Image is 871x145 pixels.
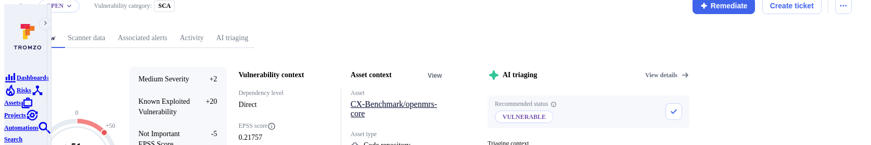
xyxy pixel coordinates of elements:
span: Medium Severity [138,75,189,83]
a: Associated alerts [111,29,173,48]
span: Search [4,136,22,143]
i: Expand navigation menu [42,20,49,28]
span: EPSS score [239,122,332,130]
span: Vulnerability category: [94,2,152,10]
a: Dashboards [4,72,48,81]
span: Projects [4,112,26,119]
span: Assets [4,99,21,106]
span: Dashboards [17,74,48,81]
span: Known Exploited Vulnerability [138,98,190,116]
button: Expand dropdown [66,3,72,9]
button: Accept recommended status [665,103,682,120]
span: Automations [4,124,39,131]
span: Risks [17,87,31,94]
span: +20 [197,96,217,117]
h2: Asset context [351,70,392,80]
span: Direct [239,100,332,110]
a: Risks [4,85,31,94]
span: Asset [351,89,444,97]
a: CX-Benchmark/openmrs-core [351,100,437,118]
div: Vulnerability tabs [19,29,852,48]
text: 0 [75,109,78,116]
button: Expand navigation menu [39,18,52,30]
div: Click to view all asset context details [426,70,444,80]
p: Vulnerable [495,111,554,124]
h2: Vulnerability context [239,70,304,80]
text: +50 [105,122,115,129]
a: View details [645,71,689,79]
span: 0.21757 [239,132,263,143]
span: Status: [19,2,36,10]
a: Activity [174,29,210,48]
span: Asset type [351,130,444,138]
button: Open [46,2,63,10]
span: Dependency level [239,89,332,97]
svg: AI triaging agent's recommendation for vulnerability status [550,101,557,107]
span: Recommended status [495,100,557,108]
span: +2 [197,74,217,84]
a: AI triaging [210,29,254,48]
button: View [426,72,444,80]
a: Scanner data [61,29,111,48]
h2: AI triaging [488,69,537,81]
